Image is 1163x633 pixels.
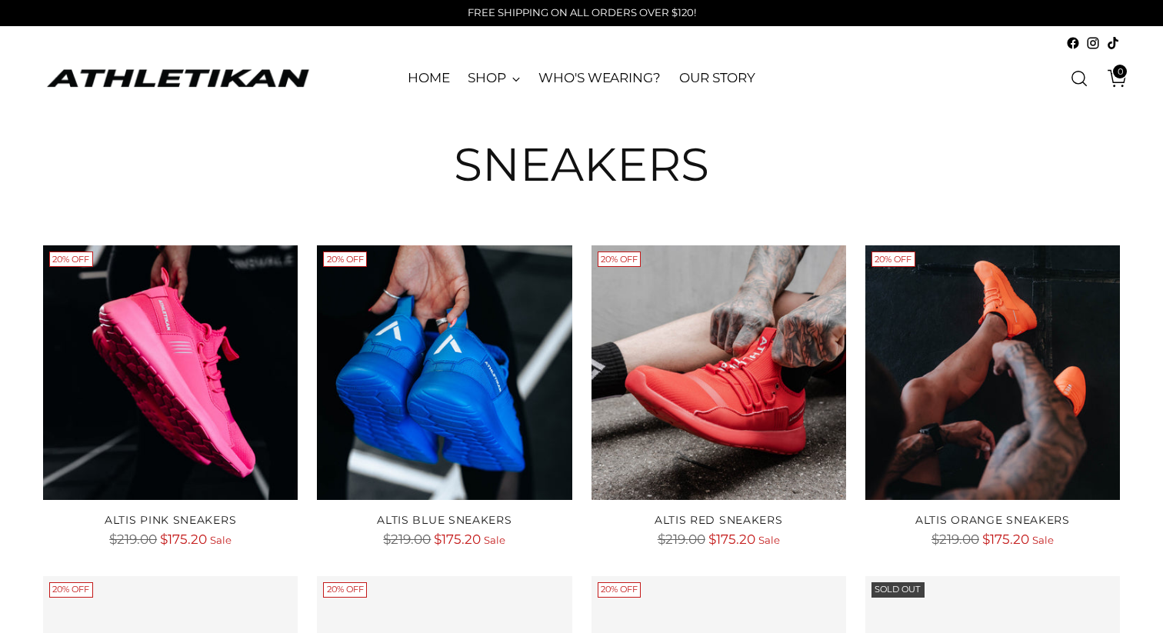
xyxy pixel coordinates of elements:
[982,531,1029,547] span: $175.20
[591,245,846,500] a: ALTIS Red Sneakers
[758,534,780,546] span: Sale
[43,66,312,90] a: ATHLETIKAN
[538,62,661,95] a: WHO'S WEARING?
[708,531,755,547] span: $175.20
[434,531,481,547] span: $175.20
[1113,65,1127,78] span: 0
[105,513,236,527] a: ALTIS Pink Sneakers
[865,245,1120,500] a: ALTIS Orange Sneakers
[1096,63,1127,94] a: Open cart modal
[43,245,298,500] a: ALTIS Pink Sneakers
[931,531,979,547] span: $219.00
[377,513,512,527] a: ALTIS Blue Sneakers
[679,62,755,95] a: OUR STORY
[317,245,572,500] a: ALTIS Blue Sneakers
[658,531,705,547] span: $219.00
[160,531,207,547] span: $175.20
[468,62,520,95] a: SHOP
[1032,534,1054,546] span: Sale
[915,513,1070,527] a: ALTIS Orange Sneakers
[383,531,431,547] span: $219.00
[408,62,450,95] a: HOME
[468,5,696,21] p: FREE SHIPPING ON ALL ORDERS OVER $120!
[655,513,783,527] a: ALTIS Red Sneakers
[210,534,232,546] span: Sale
[454,139,709,190] h1: Sneakers
[1064,63,1095,94] a: Open search modal
[109,531,157,547] span: $219.00
[484,534,505,546] span: Sale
